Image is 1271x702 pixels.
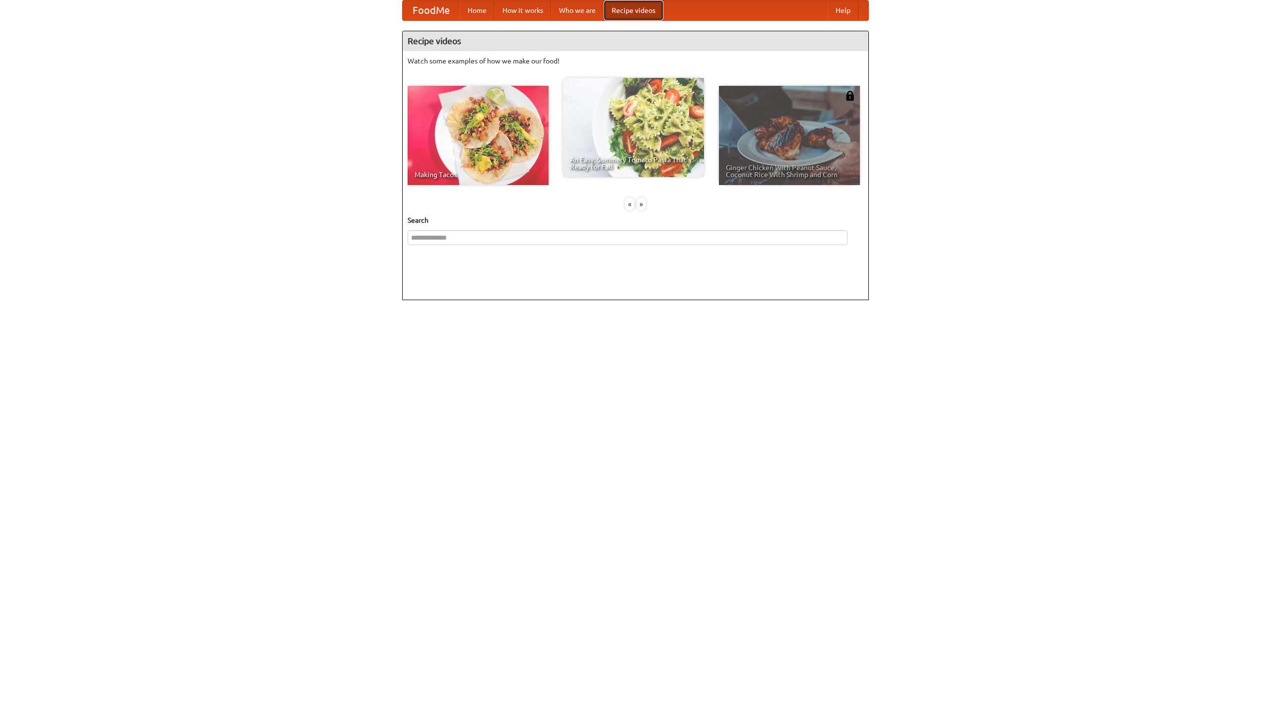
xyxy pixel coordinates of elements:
a: Help [828,0,858,20]
a: FoodMe [403,0,460,20]
h5: Search [408,215,863,225]
img: 483408.png [845,91,855,101]
div: « [625,198,634,210]
a: How it works [494,0,551,20]
a: Making Tacos [408,86,549,185]
a: An Easy, Summery Tomato Pasta That's Ready for Fall [563,78,704,177]
span: An Easy, Summery Tomato Pasta That's Ready for Fall [570,156,697,170]
a: Who we are [551,0,604,20]
a: Recipe videos [604,0,663,20]
div: » [637,198,646,210]
h4: Recipe videos [403,31,868,51]
span: Making Tacos [415,171,542,178]
a: Home [460,0,494,20]
p: Watch some examples of how we make our food! [408,56,863,66]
